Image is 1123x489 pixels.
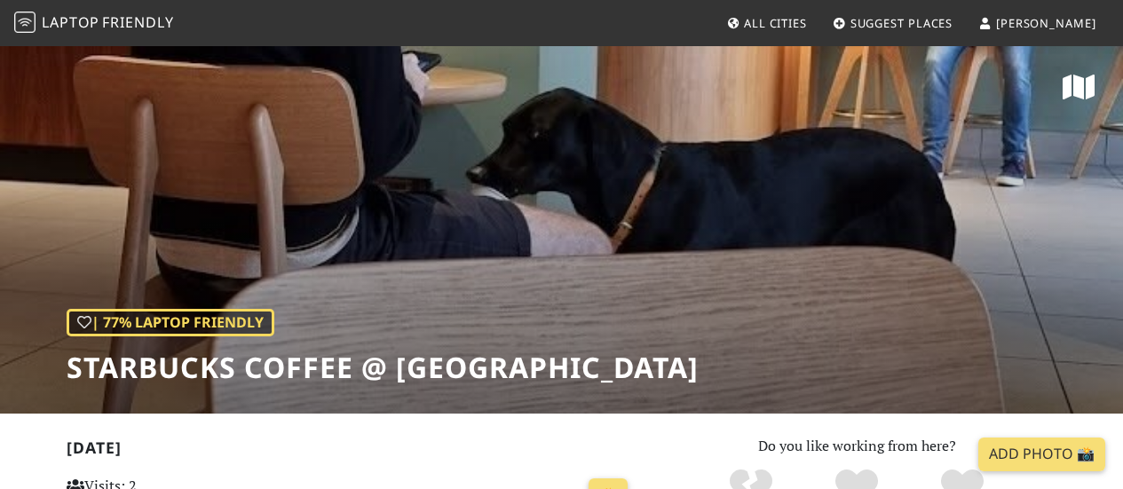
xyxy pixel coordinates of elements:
[657,435,1057,458] p: Do you like working from here?
[744,15,807,31] span: All Cities
[102,12,173,32] span: Friendly
[978,438,1105,471] a: Add Photo 📸
[42,12,99,32] span: Laptop
[996,15,1096,31] span: [PERSON_NAME]
[850,15,953,31] span: Suggest Places
[14,12,36,33] img: LaptopFriendly
[67,438,636,464] h2: [DATE]
[67,351,699,384] h1: Starbucks Coffee @ [GEOGRAPHIC_DATA]
[971,7,1103,39] a: [PERSON_NAME]
[826,7,961,39] a: Suggest Places
[719,7,814,39] a: All Cities
[14,8,174,39] a: LaptopFriendly LaptopFriendly
[67,309,274,337] div: | 77% Laptop Friendly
